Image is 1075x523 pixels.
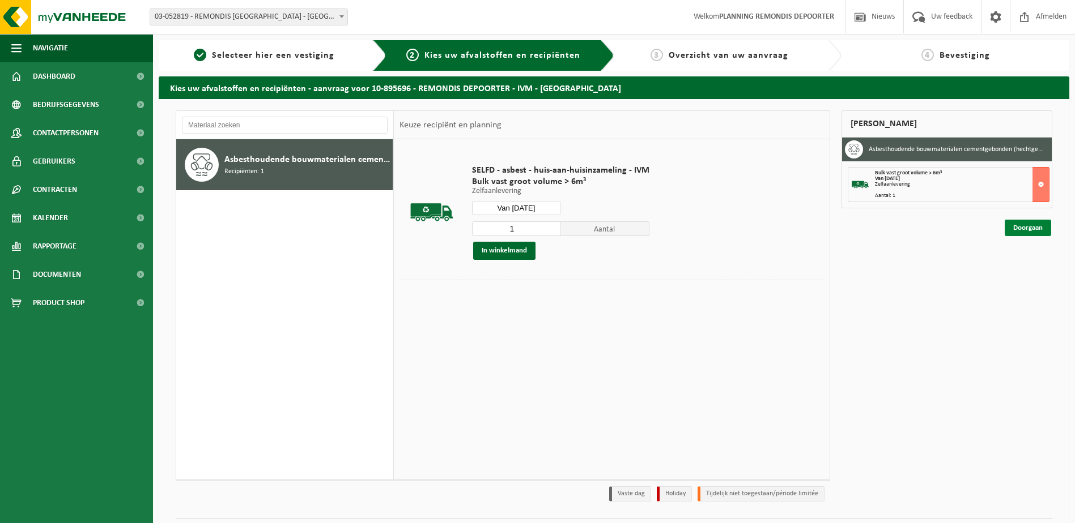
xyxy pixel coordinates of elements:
button: Asbesthoudende bouwmaterialen cementgebonden (hechtgebonden) Recipiënten: 1 [176,139,393,190]
li: Holiday [657,486,692,501]
span: Bedrijfsgegevens [33,91,99,119]
span: 03-052819 - REMONDIS WEST-VLAANDEREN - OOSTENDE [150,9,347,25]
span: Kalender [33,204,68,232]
span: Aantal [560,221,649,236]
button: In winkelmand [473,242,536,260]
span: Bulk vast groot volume > 6m³ [875,170,942,176]
span: Asbesthoudende bouwmaterialen cementgebonden (hechtgebonden) [224,153,390,166]
h3: Asbesthoudende bouwmaterialen cementgebonden (hechtgebonden) [869,140,1043,158]
span: Selecteer hier een vestiging [212,51,334,60]
p: Zelfaanlevering [472,187,649,195]
span: SELFD - asbest - huis-aan-huisinzameling - IVM [472,165,649,176]
span: 1 [194,49,206,61]
input: Selecteer datum [472,201,561,215]
span: 03-052819 - REMONDIS WEST-VLAANDEREN - OOSTENDE [150,8,348,25]
span: Contactpersonen [33,119,99,147]
span: Recipiënten: 1 [224,166,264,177]
li: Tijdelijk niet toegestaan/période limitée [698,486,825,501]
a: 1Selecteer hier een vestiging [164,49,364,62]
span: Documenten [33,260,81,289]
span: 3 [651,49,663,61]
div: [PERSON_NAME] [842,110,1052,138]
span: Contracten [33,175,77,204]
div: Aantal: 1 [875,193,1049,199]
h2: Kies uw afvalstoffen en recipiënten - aanvraag voor 10-895696 - REMONDIS DEPOORTER - IVM - [GEOGR... [159,76,1069,98]
div: Keuze recipiënt en planning [394,111,507,139]
strong: Van [DATE] [875,175,900,182]
span: Bulk vast groot volume > 6m³ [472,176,649,187]
span: Overzicht van uw aanvraag [669,51,788,60]
a: Doorgaan [1005,220,1051,236]
span: Rapportage [33,232,77,260]
span: Bevestiging [940,51,990,60]
span: 2 [406,49,419,61]
span: Dashboard [33,62,75,91]
strong: PLANNING REMONDIS DEPOORTER [719,12,834,21]
span: Kies uw afvalstoffen en recipiënten [424,51,580,60]
input: Materiaal zoeken [182,117,388,134]
div: Zelfaanlevering [875,182,1049,187]
li: Vaste dag [609,486,651,501]
span: Product Shop [33,289,84,317]
span: Gebruikers [33,147,75,175]
span: Navigatie [33,34,68,62]
span: 4 [921,49,934,61]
